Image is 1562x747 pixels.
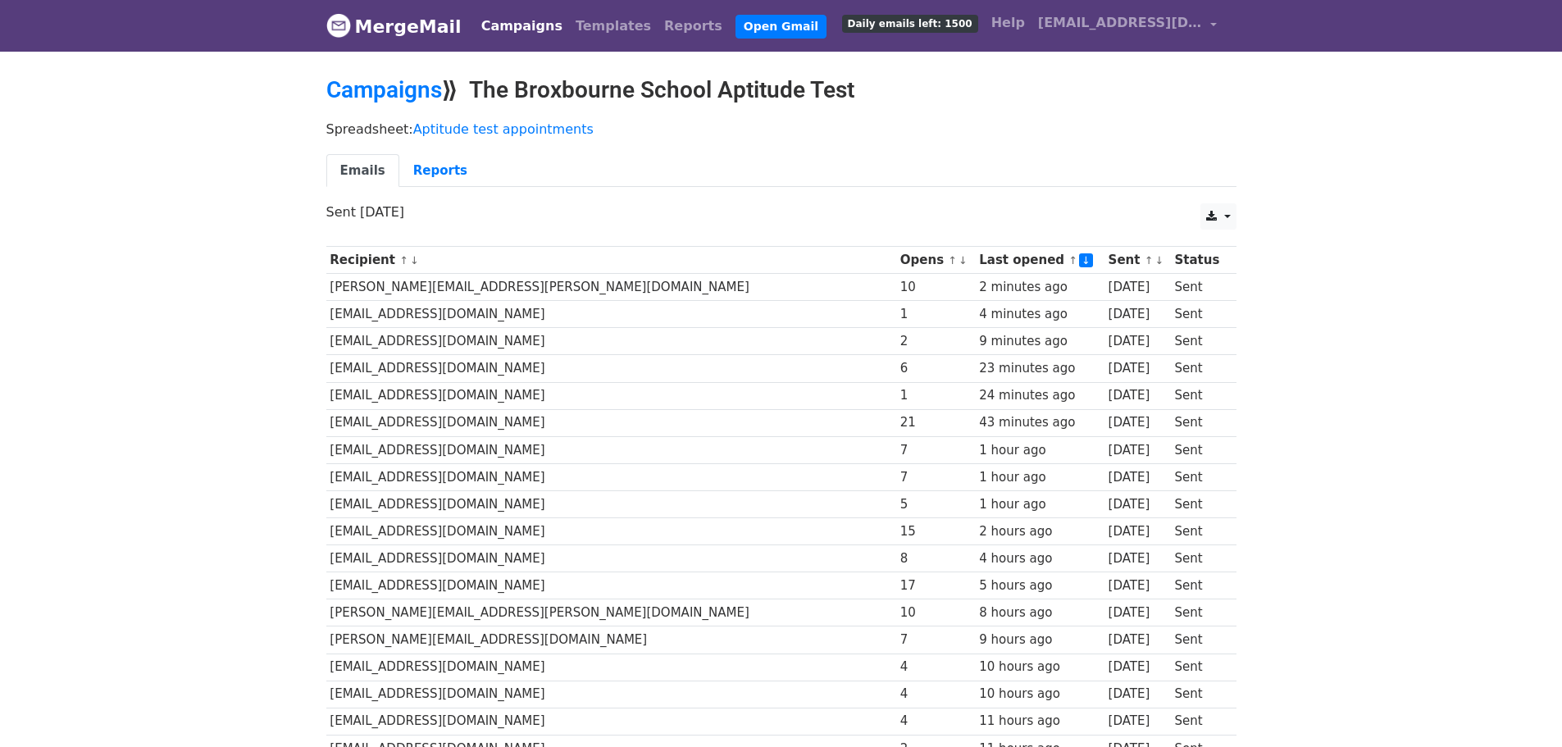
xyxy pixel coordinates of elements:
h2: ⟫ The Broxbourne School Aptitude Test [326,76,1236,104]
a: Daily emails left: 1500 [836,7,985,39]
td: [PERSON_NAME][EMAIL_ADDRESS][PERSON_NAME][DOMAIN_NAME] [326,274,897,301]
a: Aptitude test appointments [413,121,594,137]
a: Reports [658,10,729,43]
td: Sent [1171,355,1227,382]
td: [EMAIL_ADDRESS][DOMAIN_NAME] [326,382,897,409]
a: ↓ [1079,253,1093,267]
div: 4 minutes ago [979,305,1100,324]
div: 8 hours ago [979,604,1100,622]
div: [DATE] [1109,522,1167,541]
td: [PERSON_NAME][EMAIL_ADDRESS][DOMAIN_NAME] [326,626,897,654]
td: Sent [1171,626,1227,654]
th: Recipient [326,247,897,274]
a: ↑ [948,254,957,266]
div: 1 hour ago [979,468,1100,487]
td: Sent [1171,545,1227,572]
td: Sent [1171,490,1227,517]
span: Daily emails left: 1500 [842,15,978,33]
div: 9 hours ago [979,631,1100,649]
div: 10 hours ago [979,658,1100,676]
div: [DATE] [1109,332,1167,351]
a: ↓ [959,254,968,266]
div: 10 [900,278,972,297]
th: Sent [1104,247,1171,274]
div: 17 [900,576,972,595]
td: Sent [1171,301,1227,328]
td: [EMAIL_ADDRESS][DOMAIN_NAME] [326,328,897,355]
td: [EMAIL_ADDRESS][DOMAIN_NAME] [326,518,897,545]
td: [EMAIL_ADDRESS][DOMAIN_NAME] [326,355,897,382]
td: Sent [1171,708,1227,735]
td: [EMAIL_ADDRESS][DOMAIN_NAME] [326,545,897,572]
a: Templates [569,10,658,43]
div: [DATE] [1109,413,1167,432]
div: 1 [900,305,972,324]
a: MergeMail [326,9,462,43]
a: ↑ [399,254,408,266]
td: Sent [1171,409,1227,436]
div: [DATE] [1109,576,1167,595]
td: Sent [1171,436,1227,463]
td: [EMAIL_ADDRESS][DOMAIN_NAME] [326,409,897,436]
td: Sent [1171,599,1227,626]
td: Sent [1171,681,1227,708]
div: 24 minutes ago [979,386,1100,405]
td: [EMAIL_ADDRESS][DOMAIN_NAME] [326,681,897,708]
a: Campaigns [326,76,442,103]
div: [DATE] [1109,604,1167,622]
a: ↓ [410,254,419,266]
div: 1 hour ago [979,495,1100,514]
div: 4 [900,685,972,704]
td: Sent [1171,654,1227,681]
div: [DATE] [1109,359,1167,378]
td: [EMAIL_ADDRESS][DOMAIN_NAME] [326,490,897,517]
p: Spreadsheet: [326,121,1236,138]
td: Sent [1171,572,1227,599]
td: [EMAIL_ADDRESS][DOMAIN_NAME] [326,572,897,599]
td: Sent [1171,463,1227,490]
div: 5 hours ago [979,576,1100,595]
div: [DATE] [1109,278,1167,297]
div: [DATE] [1109,468,1167,487]
a: Reports [399,154,481,188]
div: 1 [900,386,972,405]
div: 11 hours ago [979,712,1100,731]
div: 7 [900,441,972,460]
div: 4 [900,712,972,731]
div: [DATE] [1109,712,1167,731]
div: 8 [900,549,972,568]
span: [EMAIL_ADDRESS][DOMAIN_NAME] [1038,13,1202,33]
div: 7 [900,468,972,487]
a: [EMAIL_ADDRESS][DOMAIN_NAME] [1031,7,1223,45]
div: 4 hours ago [979,549,1100,568]
a: ↑ [1145,254,1154,266]
td: [EMAIL_ADDRESS][DOMAIN_NAME] [326,436,897,463]
a: ↑ [1068,254,1077,266]
div: [DATE] [1109,549,1167,568]
td: Sent [1171,274,1227,301]
div: [DATE] [1109,441,1167,460]
a: ↓ [1154,254,1164,266]
p: Sent [DATE] [326,203,1236,221]
td: [EMAIL_ADDRESS][DOMAIN_NAME] [326,301,897,328]
div: 5 [900,495,972,514]
div: 2 minutes ago [979,278,1100,297]
div: 6 [900,359,972,378]
a: Campaigns [475,10,569,43]
div: [DATE] [1109,658,1167,676]
a: Emails [326,154,399,188]
div: [DATE] [1109,495,1167,514]
td: Sent [1171,328,1227,355]
div: 10 hours ago [979,685,1100,704]
div: 1 hour ago [979,441,1100,460]
div: 21 [900,413,972,432]
div: 10 [900,604,972,622]
div: [DATE] [1109,386,1167,405]
div: [DATE] [1109,685,1167,704]
th: Status [1171,247,1227,274]
div: 23 minutes ago [979,359,1100,378]
a: Help [985,7,1031,39]
div: 43 minutes ago [979,413,1100,432]
div: [DATE] [1109,305,1167,324]
a: Open Gmail [735,15,827,39]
